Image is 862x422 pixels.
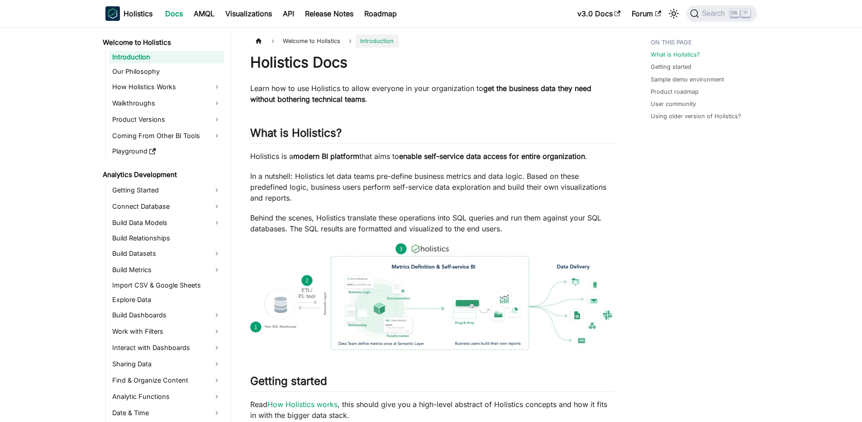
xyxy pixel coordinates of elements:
a: Getting started [651,62,691,71]
p: Holistics is a that aims to . [250,151,614,162]
p: Behind the scenes, Holistics translate these operations into SQL queries and run them against you... [250,212,614,234]
button: Switch between dark and light mode (currently light mode) [667,6,681,21]
a: What is Holistics? [651,50,700,59]
h2: What is Holistics? [250,126,614,144]
a: Work with Filters [110,324,224,339]
a: Build Data Models [110,216,224,230]
a: Playground [110,145,224,158]
a: v3.0 Docs [572,6,626,21]
a: Introduction [110,51,224,63]
a: Build Relationships [110,232,224,245]
nav: Docs sidebar [96,27,232,422]
a: AMQL [188,6,220,21]
strong: modern BI platform [293,152,359,161]
a: How Holistics Works [110,80,224,94]
a: Build Dashboards [110,308,224,322]
a: Connect Database [110,199,224,214]
a: Home page [250,34,267,48]
p: In a nutshell: Holistics let data teams pre-define business metrics and data logic. Based on thes... [250,171,614,203]
a: Product roadmap [651,87,699,96]
a: Build Metrics [110,263,224,277]
span: Search [699,10,730,18]
b: Holistics [124,8,152,19]
a: Sample demo environment [651,75,724,84]
span: Introduction [356,34,398,48]
a: API [277,6,300,21]
a: Welcome to Holistics [100,36,224,49]
a: Sharing Data [110,357,224,371]
a: Walkthroughs [110,96,224,110]
a: Release Notes [300,6,359,21]
kbd: K [741,9,750,17]
a: How Holistics works [267,400,338,409]
a: Analytics Development [100,168,224,181]
a: Coming From Other BI Tools [110,129,224,143]
a: Product Versions [110,112,224,127]
p: Read , this should give you a high-level abstract of Holistics concepts and how it fits in with t... [250,399,614,421]
a: Getting Started [110,183,224,197]
a: Using older version of Holistics? [651,112,741,120]
span: Welcome to Holistics [278,34,345,48]
a: User community [651,100,696,108]
h2: Getting started [250,374,614,392]
a: Interact with Dashboards [110,340,224,355]
nav: Breadcrumbs [250,34,614,48]
a: Roadmap [359,6,402,21]
a: Visualizations [220,6,277,21]
a: Analytic Functions [110,389,224,404]
p: Learn how to use Holistics to allow everyone in your organization to . [250,83,614,105]
a: HolisticsHolistics [105,6,152,21]
a: Find & Organize Content [110,373,224,388]
a: Date & Time [110,406,224,420]
img: Holistics [105,6,120,21]
button: Search (Ctrl+K) [686,5,757,22]
h1: Holistics Docs [250,53,614,72]
a: Build Datasets [110,246,224,261]
img: How Holistics fits in your Data Stack [250,243,614,350]
a: Forum [626,6,667,21]
a: Import CSV & Google Sheets [110,279,224,292]
a: Explore Data [110,293,224,306]
a: Docs [160,6,188,21]
a: Our Philosophy [110,65,224,78]
strong: enable self-service data access for entire organization [399,152,585,161]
